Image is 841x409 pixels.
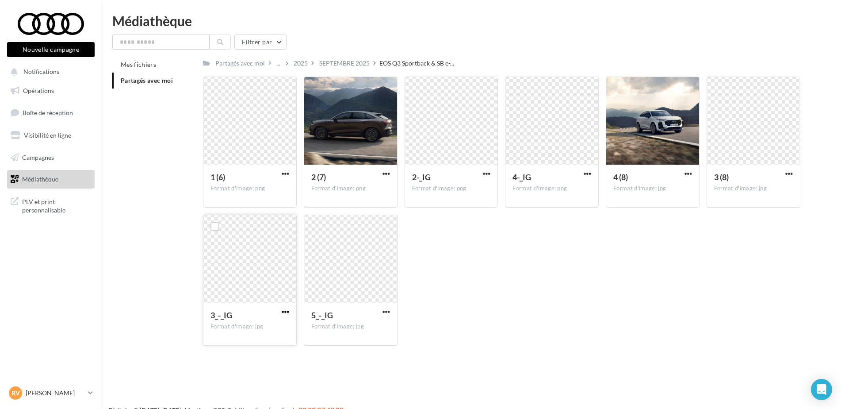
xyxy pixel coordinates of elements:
[112,14,830,27] div: Médiathèque
[613,185,692,193] div: Format d'image: jpg
[234,35,287,50] button: Filtrer par
[275,57,282,69] div: ...
[215,59,265,68] div: Partagés avec moi
[210,172,225,182] span: 1 (6)
[512,172,531,182] span: 4-_IG
[5,81,96,100] a: Opérations
[210,323,289,331] div: Format d'image: jpg
[714,172,729,182] span: 3 (8)
[210,185,289,193] div: Format d'image: png
[121,61,156,68] span: Mes fichiers
[7,42,95,57] button: Nouvelle campagne
[23,109,73,116] span: Boîte de réception
[412,172,431,182] span: 2-_IG
[5,103,96,122] a: Boîte de réception
[379,59,454,68] span: EOS Q3 Sportback & SB e-...
[311,323,390,331] div: Format d'image: jpg
[5,126,96,145] a: Visibilité en ligne
[22,196,91,215] span: PLV et print personnalisable
[412,185,491,193] div: Format d'image: png
[294,59,308,68] div: 2025
[210,310,232,320] span: 3_-_IG
[11,389,20,397] span: RV
[311,185,390,193] div: Format d'image: png
[5,170,96,189] a: Médiathèque
[23,87,54,94] span: Opérations
[311,172,326,182] span: 2 (7)
[7,385,95,401] a: RV [PERSON_NAME]
[319,59,370,68] div: SEPTEMBRE 2025
[24,131,71,139] span: Visibilité en ligne
[811,379,832,400] div: Open Intercom Messenger
[714,185,793,193] div: Format d'image: jpg
[26,389,84,397] p: [PERSON_NAME]
[613,172,628,182] span: 4 (8)
[23,68,59,76] span: Notifications
[22,153,54,161] span: Campagnes
[121,77,173,84] span: Partagés avec moi
[311,310,333,320] span: 5_-_IG
[512,185,591,193] div: Format d'image: png
[22,175,58,183] span: Médiathèque
[5,148,96,167] a: Campagnes
[5,192,96,218] a: PLV et print personnalisable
